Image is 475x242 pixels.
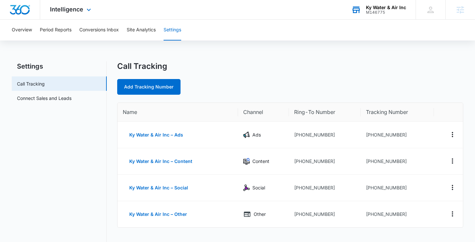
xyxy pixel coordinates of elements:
[117,61,167,71] h1: Call Tracking
[243,132,250,138] img: Ads
[40,20,71,40] button: Period Reports
[447,182,458,193] button: Actions
[123,127,190,143] button: Ky Water & Air Inc – Ads
[12,20,32,40] button: Overview
[252,184,265,191] p: Social
[289,175,361,201] td: [PHONE_NUMBER]
[361,201,434,227] td: [PHONE_NUMBER]
[366,5,406,10] div: account name
[118,103,238,122] th: Name
[366,10,406,15] div: account id
[447,156,458,166] button: Actions
[289,201,361,227] td: [PHONE_NUMBER]
[17,80,45,87] a: Call Tracking
[123,180,195,196] button: Ky Water & Air Inc – Social
[123,153,199,169] button: Ky Water & Air Inc – Content
[447,129,458,140] button: Actions
[243,185,250,191] img: Social
[79,20,119,40] button: Conversions Inbox
[12,61,107,71] h2: Settings
[289,103,361,122] th: Ring-To Number
[50,6,83,13] span: Intelligence
[164,20,181,40] button: Settings
[117,79,181,95] a: Add Tracking Number
[361,175,434,201] td: [PHONE_NUMBER]
[361,148,434,175] td: [PHONE_NUMBER]
[361,122,434,148] td: [PHONE_NUMBER]
[289,122,361,148] td: [PHONE_NUMBER]
[127,20,156,40] button: Site Analytics
[361,103,434,122] th: Tracking Number
[254,211,266,218] p: Other
[252,131,261,138] p: Ads
[289,148,361,175] td: [PHONE_NUMBER]
[17,95,71,102] a: Connect Sales and Leads
[123,206,194,222] button: Ky Water & Air Inc – Other
[252,158,269,165] p: Content
[447,209,458,219] button: Actions
[238,103,289,122] th: Channel
[243,158,250,165] img: Content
